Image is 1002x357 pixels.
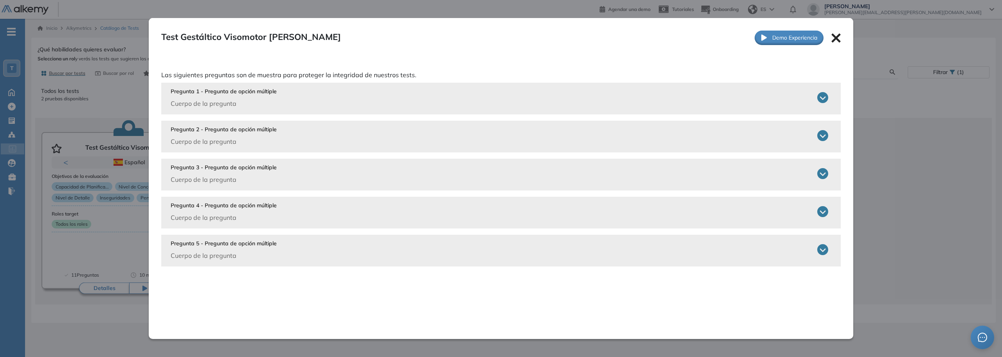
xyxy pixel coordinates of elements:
[171,213,277,222] p: Cuerpo de la pregunta
[171,175,277,184] p: Cuerpo de la pregunta
[171,163,277,172] p: Pregunta 3 - Pregunta de opción múltiple
[171,251,277,260] p: Cuerpo de la pregunta
[772,34,817,42] span: Demo Experiencia
[171,99,277,108] p: Cuerpo de la pregunta
[171,87,277,96] p: Pregunta 1 - Pregunta de opción múltiple
[977,332,988,343] span: message
[171,137,277,146] p: Cuerpo de la pregunta
[171,239,277,248] p: Pregunta 5 - Pregunta de opción múltiple
[171,201,277,210] p: Pregunta 4 - Pregunta de opción múltiple
[161,70,841,80] p: Las siguientes preguntas son de muestra para proteger la integridad de nuestros tests.
[161,31,341,45] span: Test Gestáltico Visomotor [PERSON_NAME]
[171,125,277,134] p: Pregunta 2 - Pregunta de opción múltiple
